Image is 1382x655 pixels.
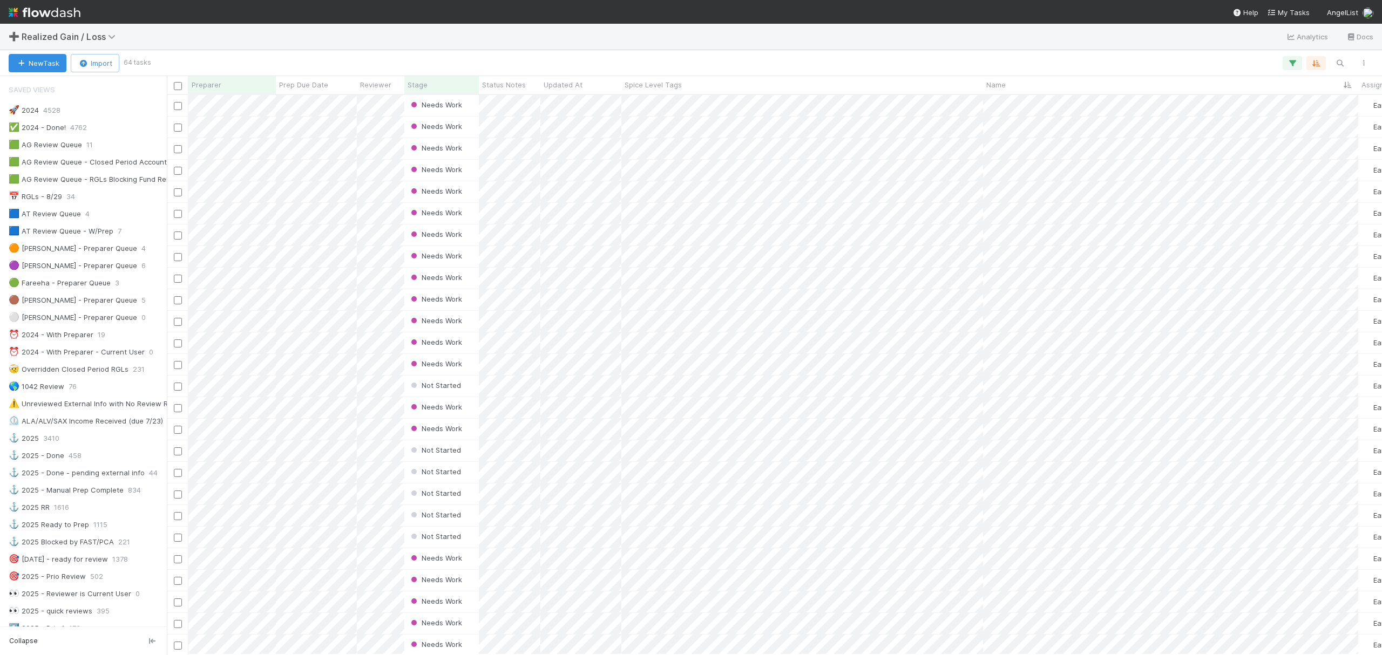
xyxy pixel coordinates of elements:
[141,259,146,272] span: 6
[174,469,182,477] input: Toggle Row Selected
[149,345,153,359] span: 0
[409,186,462,196] div: Needs Work
[9,3,80,22] img: logo-inverted-e16ddd16eac7371096b0.svg
[409,467,461,476] span: Not Started
[174,231,182,240] input: Toggle Row Selected
[9,155,177,169] div: AG Review Queue - Closed Period Accounting
[409,574,462,585] div: Needs Work
[86,138,93,152] span: 11
[43,104,60,117] span: 4528
[409,229,462,240] div: Needs Work
[9,190,62,203] div: RGLs - 8/29
[174,383,182,391] input: Toggle Row Selected
[118,224,121,238] span: 7
[128,483,141,497] span: 834
[1363,101,1372,110] img: avatar_bc42736a-3f00-4d10-a11d-d22e63cdc729.png
[9,520,19,529] span: ⚓
[9,414,163,428] div: ALA/ALV/SAX Income Received (due 7/23)
[9,364,19,373] span: 🤕
[1363,381,1372,390] img: avatar_bc42736a-3f00-4d10-a11d-d22e63cdc729.png
[9,451,19,460] span: ⚓
[409,315,462,326] div: Needs Work
[69,622,80,635] span: 173
[9,122,19,132] span: ✅
[409,142,462,153] div: Needs Work
[115,276,119,290] span: 3
[409,532,461,541] span: Not Started
[174,167,182,175] input: Toggle Row Selected
[409,424,462,433] span: Needs Work
[9,416,19,425] span: ⏲️
[409,445,461,455] div: Not Started
[409,639,462,650] div: Needs Work
[9,294,137,307] div: [PERSON_NAME] - Preparer Queue
[9,432,39,445] div: 2025
[1327,8,1358,17] span: AngelList
[9,397,191,411] div: Unreviewed External Info with No Review Request
[409,121,462,132] div: Needs Work
[149,466,158,480] span: 44
[9,328,93,342] div: 2024 - With Preparer
[9,278,19,287] span: 🟢
[9,552,108,566] div: [DATE] - ready for review
[69,449,82,462] span: 458
[409,596,462,606] div: Needs Work
[85,207,90,221] span: 4
[1363,468,1372,476] img: avatar_bc42736a-3f00-4d10-a11d-d22e63cdc729.png
[133,363,145,376] span: 231
[1363,144,1372,153] img: avatar_bc42736a-3f00-4d10-a11d-d22e63cdc729.png
[1346,30,1373,43] a: Docs
[1267,8,1310,17] span: My Tasks
[9,518,89,531] div: 2025 Ready to Prep
[409,250,462,261] div: Needs Work
[409,381,461,390] span: Not Started
[9,571,19,581] span: 🎯
[1363,576,1372,584] img: avatar_bc42736a-3f00-4d10-a11d-d22e63cdc729.png
[93,518,107,531] span: 1115
[1363,597,1372,606] img: avatar_bc42736a-3f00-4d10-a11d-d22e63cdc729.png
[1232,7,1258,18] div: Help
[9,192,19,201] span: 📅
[71,54,119,72] button: Import
[174,296,182,304] input: Toggle Row Selected
[141,311,146,324] span: 0
[409,446,461,454] span: Not Started
[409,488,461,499] div: Not Started
[409,164,462,175] div: Needs Work
[9,587,131,601] div: 2025 - Reviewer is Current User
[9,606,19,615] span: 👀
[141,294,146,307] span: 5
[9,589,19,598] span: 👀
[9,381,19,391] span: 🌎
[1363,511,1372,520] img: avatar_bc42736a-3f00-4d10-a11d-d22e63cdc729.png
[9,330,19,339] span: ⏰
[9,501,50,514] div: 2025 RR
[1363,533,1372,541] img: avatar_bc42736a-3f00-4d10-a11d-d22e63cdc729.png
[409,165,462,174] span: Needs Work
[625,79,682,90] span: Spice Level Tags
[1363,446,1372,455] img: avatar_bc42736a-3f00-4d10-a11d-d22e63cdc729.png
[174,642,182,650] input: Toggle Row Selected
[1363,403,1372,412] img: avatar_bc42736a-3f00-4d10-a11d-d22e63cdc729.png
[9,604,92,618] div: 2025 - quick reviews
[1363,209,1372,217] img: avatar_bc42736a-3f00-4d10-a11d-d22e63cdc729.png
[174,210,182,218] input: Toggle Row Selected
[9,535,114,549] div: 2025 Blocked by FAST/PCA
[98,328,105,342] span: 19
[409,466,461,477] div: Not Started
[9,554,19,563] span: 🎯
[409,509,461,520] div: Not Started
[66,190,75,203] span: 34
[986,79,1006,90] span: Name
[409,99,462,110] div: Needs Work
[9,104,39,117] div: 2024
[9,311,137,324] div: [PERSON_NAME] - Preparer Queue
[409,337,462,347] div: Needs Work
[9,261,19,270] span: 🟣
[141,242,146,255] span: 4
[174,534,182,542] input: Toggle Row Selected
[409,531,461,542] div: Not Started
[1363,166,1372,174] img: avatar_bc42736a-3f00-4d10-a11d-d22e63cdc729.png
[9,226,19,235] span: 🟦
[9,449,64,462] div: 2025 - Done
